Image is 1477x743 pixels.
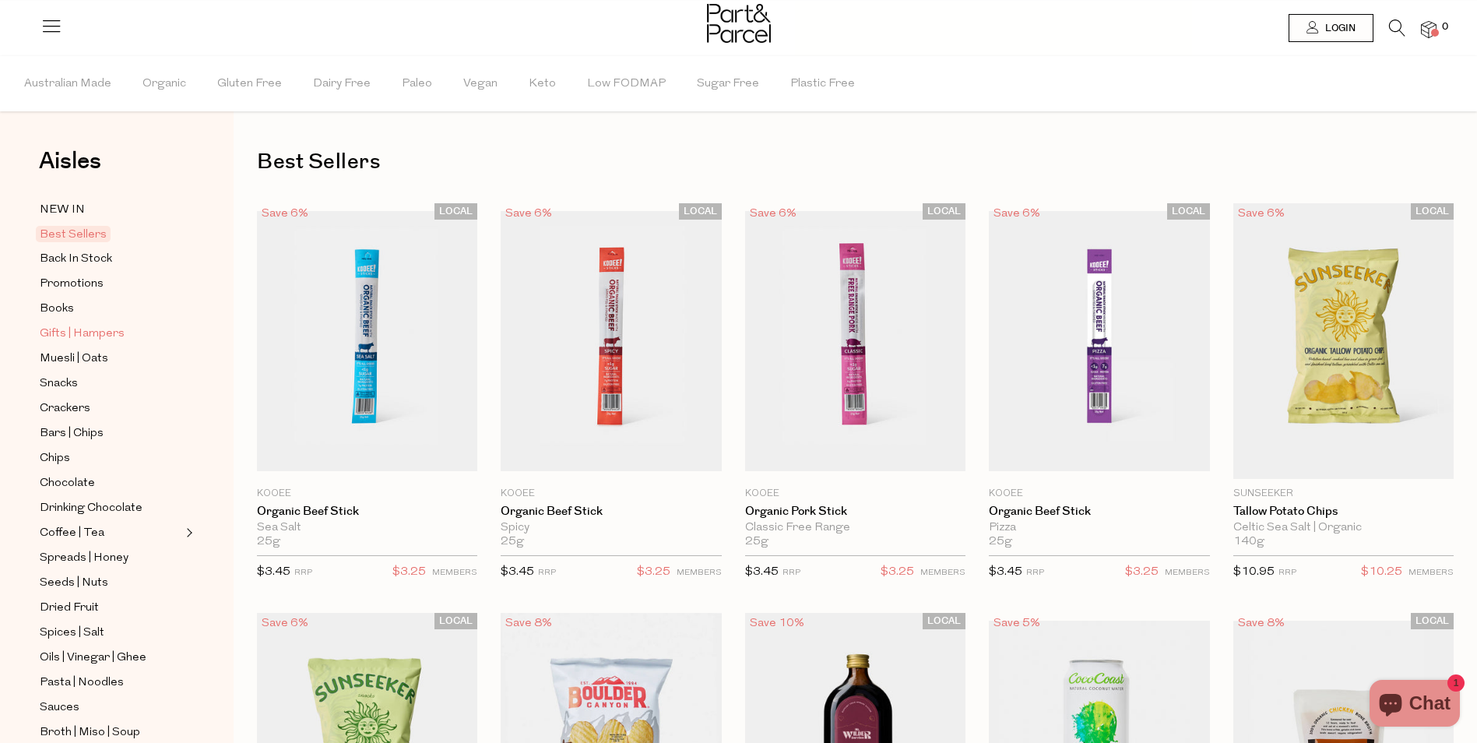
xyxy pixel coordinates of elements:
span: 25g [257,535,280,549]
a: Coffee | Tea [40,523,181,543]
p: Sunseeker [1233,487,1454,501]
a: Spices | Salt [40,623,181,643]
small: MEMBERS [920,569,965,577]
img: Organic Beef Stick [989,211,1209,472]
small: RRP [294,569,312,577]
span: Spreads | Honey [40,549,128,568]
a: Tallow Potato Chips [1233,505,1454,519]
small: RRP [1278,569,1296,577]
span: Promotions [40,275,104,294]
span: $3.25 [1125,562,1159,583]
span: Pasta | Noodles [40,674,124,692]
span: Paleo [402,57,432,111]
span: $10.25 [1361,562,1402,583]
span: Sauces [40,699,79,717]
a: Pasta | Noodles [40,673,181,692]
span: Organic [142,57,186,111]
a: Oils | Vinegar | Ghee [40,648,181,667]
small: RRP [538,569,556,577]
a: Snacks [40,374,181,393]
span: Muesli | Oats [40,350,108,368]
img: Organic Pork Stick [745,211,965,472]
span: 0 [1438,20,1452,34]
span: $3.25 [881,562,914,583]
span: Login [1321,22,1356,35]
a: Muesli | Oats [40,349,181,368]
span: Sugar Free [697,57,759,111]
span: Bars | Chips [40,424,104,443]
span: LOCAL [1411,613,1454,629]
div: Save 6% [257,203,313,224]
span: 25g [501,535,524,549]
span: $3.45 [257,566,290,578]
a: Organic Beef Stick [257,505,477,519]
a: Books [40,299,181,319]
img: Part&Parcel [707,4,771,43]
span: Oils | Vinegar | Ghee [40,649,146,667]
span: Broth | Miso | Soup [40,724,140,742]
div: Save 6% [745,203,801,224]
span: Dairy Free [313,57,371,111]
h1: Best Sellers [257,144,1454,180]
span: LOCAL [1167,203,1210,220]
span: Keto [529,57,556,111]
p: KOOEE [501,487,721,501]
a: Seeds | Nuts [40,573,181,593]
span: LOCAL [1411,203,1454,220]
a: Dried Fruit [40,598,181,618]
a: Chips [40,449,181,468]
a: Organic Beef Stick [989,505,1209,519]
p: KOOEE [745,487,965,501]
a: Login [1289,14,1373,42]
div: Save 10% [745,613,809,634]
a: Organic Pork Stick [745,505,965,519]
a: NEW IN [40,200,181,220]
a: Bars | Chips [40,424,181,443]
a: Sauces [40,698,181,717]
small: RRP [1026,569,1044,577]
small: MEMBERS [677,569,722,577]
div: Save 6% [989,203,1045,224]
span: Low FODMAP [587,57,666,111]
span: $3.25 [392,562,426,583]
a: Drinking Chocolate [40,498,181,518]
span: LOCAL [679,203,722,220]
span: Dried Fruit [40,599,99,618]
span: $3.45 [501,566,534,578]
span: LOCAL [434,203,477,220]
small: MEMBERS [1165,569,1210,577]
span: Books [40,300,74,319]
small: RRP [782,569,800,577]
a: 0 [1421,21,1437,37]
a: Gifts | Hampers [40,324,181,343]
img: Tallow Potato Chips [1233,203,1454,479]
small: MEMBERS [1408,569,1454,577]
div: Save 8% [1233,613,1289,634]
div: Save 6% [257,613,313,634]
div: Sea Salt [257,521,477,535]
div: Save 8% [501,613,557,634]
small: MEMBERS [432,569,477,577]
div: Spicy [501,521,721,535]
span: 140g [1233,535,1264,549]
div: Save 6% [1233,203,1289,224]
span: Snacks [40,375,78,393]
span: LOCAL [923,203,965,220]
span: $10.95 [1233,566,1275,578]
span: Seeds | Nuts [40,574,108,593]
button: Expand/Collapse Coffee | Tea [182,523,193,542]
span: $3.25 [637,562,670,583]
p: KOOEE [989,487,1209,501]
span: NEW IN [40,201,85,220]
div: Classic Free Range [745,521,965,535]
inbox-online-store-chat: Shopify online store chat [1365,680,1465,731]
span: Best Sellers [36,226,111,242]
a: Crackers [40,399,181,418]
a: Broth | Miso | Soup [40,723,181,742]
div: Pizza [989,521,1209,535]
span: Chips [40,449,70,468]
span: $3.45 [745,566,779,578]
span: LOCAL [923,613,965,629]
div: Save 5% [989,613,1045,634]
span: Back In Stock [40,250,112,269]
